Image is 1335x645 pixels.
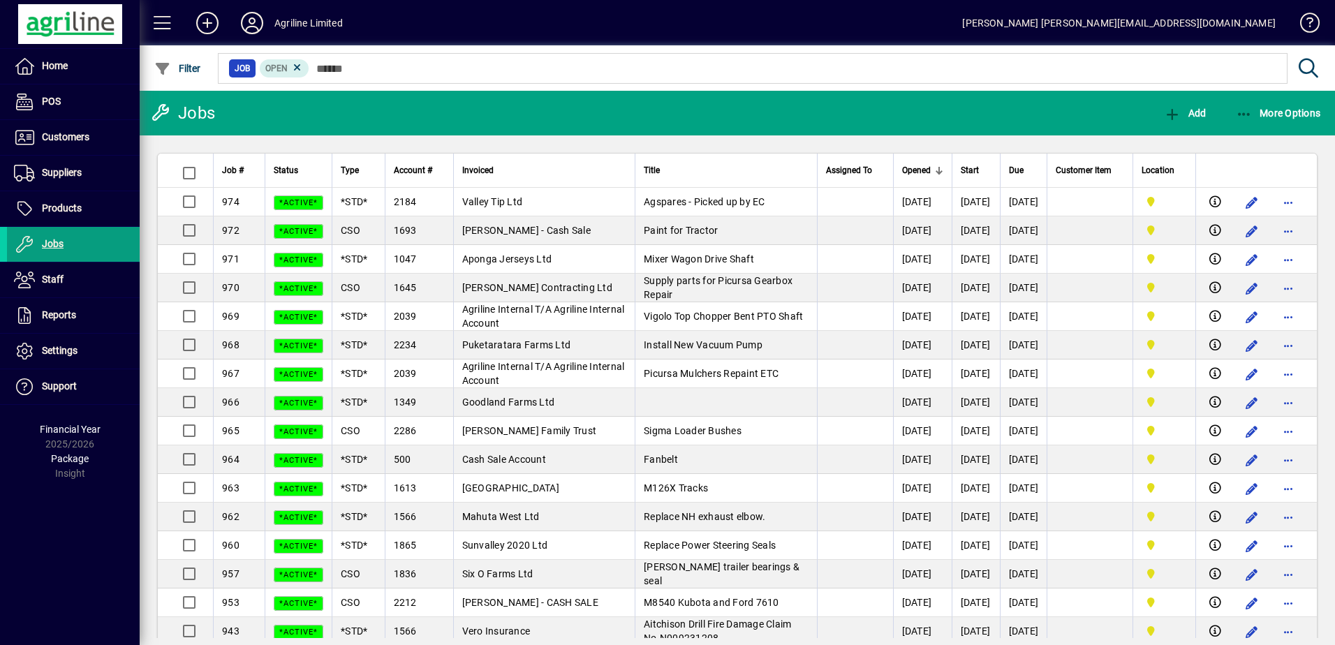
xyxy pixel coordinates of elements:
span: [GEOGRAPHIC_DATA] [462,482,559,494]
span: Sunvalley 2020 Ltd [462,540,548,551]
span: 970 [222,282,239,293]
td: [DATE] [893,302,952,331]
button: More options [1277,420,1299,443]
span: Puketaratara Farms Ltd [462,339,571,350]
td: [DATE] [1000,445,1047,474]
button: Edit [1241,449,1263,471]
td: [DATE] [1000,531,1047,560]
button: More options [1277,477,1299,500]
div: Job # [222,163,256,178]
td: [DATE] [1000,588,1047,617]
span: Start [961,163,979,178]
span: Dargaville [1142,623,1187,639]
span: 974 [222,196,239,207]
span: Reports [42,309,76,320]
td: [DATE] [893,417,952,445]
button: More options [1277,621,1299,643]
span: CSO [341,568,360,579]
span: Supply parts for Picursa Gearbox Repair [644,275,792,300]
button: More options [1277,277,1299,299]
span: 943 [222,625,239,637]
span: Assigned To [826,163,872,178]
span: Paint for Tractor [644,225,718,236]
span: 1566 [394,511,417,522]
td: [DATE] [952,388,1000,417]
a: Home [7,49,140,84]
td: [DATE] [1000,274,1047,302]
span: CSO [341,225,360,236]
span: [PERSON_NAME] trailer bearings & seal [644,561,799,586]
span: Customers [42,131,89,142]
span: Job [235,61,250,75]
button: Edit [1241,392,1263,414]
td: [DATE] [952,474,1000,503]
button: More options [1277,535,1299,557]
td: [DATE] [1000,216,1047,245]
span: Job # [222,163,244,178]
span: Fanbelt [644,454,678,465]
td: [DATE] [1000,388,1047,417]
span: Jobs [42,238,64,249]
span: M8540 Kubota and Ford 7610 [644,597,779,608]
span: Install New Vacuum Pump [644,339,762,350]
span: Dargaville [1142,223,1187,238]
button: More options [1277,191,1299,214]
span: Dargaville [1142,509,1187,524]
span: 1349 [394,396,417,408]
span: Replace Power Steering Seals [644,540,776,551]
span: Dargaville [1142,480,1187,496]
span: Open [265,64,288,73]
button: More options [1277,592,1299,614]
a: Suppliers [7,156,140,191]
span: 966 [222,396,239,408]
td: [DATE] [1000,359,1047,388]
button: Edit [1241,363,1263,385]
button: More options [1277,306,1299,328]
span: 964 [222,454,239,465]
button: Edit [1241,306,1263,328]
span: Settings [42,345,78,356]
td: [DATE] [893,188,952,216]
span: 957 [222,568,239,579]
div: Jobs [150,102,215,124]
td: [DATE] [893,560,952,588]
td: [DATE] [1000,188,1047,216]
span: Customer Item [1056,163,1112,178]
a: Knowledge Base [1290,3,1318,48]
td: [DATE] [952,302,1000,331]
button: Edit [1241,420,1263,443]
span: Opened [902,163,931,178]
button: Edit [1241,621,1263,643]
td: [DATE] [893,245,952,274]
span: Account # [394,163,432,178]
div: Start [961,163,991,178]
span: Vero Insurance [462,625,531,637]
td: [DATE] [1000,474,1047,503]
span: Replace NH exhaust elbow. [644,511,765,522]
td: [DATE] [1000,503,1047,531]
span: Dargaville [1142,337,1187,353]
span: Products [42,202,82,214]
span: 500 [394,454,411,465]
span: Invoiced [462,163,494,178]
td: [DATE] [952,445,1000,474]
span: 963 [222,482,239,494]
span: M126X Tracks [644,482,708,494]
span: Dargaville [1142,251,1187,267]
td: [DATE] [952,417,1000,445]
td: [DATE] [893,474,952,503]
mat-chip: Open Status: Open [260,59,309,77]
button: Edit [1241,563,1263,586]
td: [DATE] [893,445,952,474]
span: Cash Sale Account [462,454,546,465]
td: [DATE] [893,531,952,560]
span: Agriline Internal T/A Agriline Internal Account [462,361,625,386]
span: Home [42,60,68,71]
td: [DATE] [952,245,1000,274]
span: 969 [222,311,239,322]
span: CSO [341,425,360,436]
span: Valley Tip Ltd [462,196,523,207]
button: More options [1277,363,1299,385]
td: [DATE] [952,216,1000,245]
button: Edit [1241,506,1263,528]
